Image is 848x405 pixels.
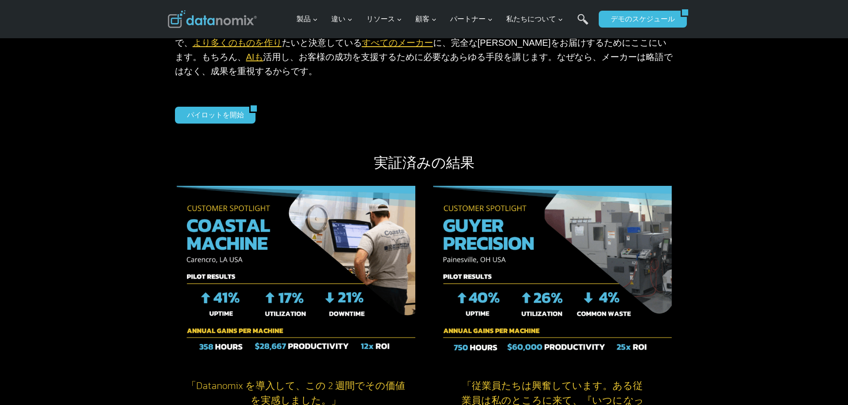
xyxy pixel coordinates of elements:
[175,107,250,124] a: パイロットを開始
[177,186,415,364] img: Datanomix 顧客沿岸機械パイロットの結果
[450,15,486,23] font: パートナー
[362,38,433,48] a: すべてのメーカー
[168,10,257,28] img: データノミックス
[129,198,187,205] font: に同意したことになります。
[71,198,80,205] a: 規約
[200,110,220,118] font: 州/地域
[193,38,282,48] a: より多くのものを作り
[200,37,223,45] font: 電話番号
[200,0,212,8] font: 苗字
[506,15,556,23] font: 私たちについて
[85,198,129,205] a: プライバシーポリシー
[296,15,311,23] font: 製品
[611,15,675,23] font: デモのスケジュール
[246,52,264,62] a: AIも
[175,52,673,76] font: 活用し、お客様の成功を支援するために必要なあらゆる手段を講じます。なぜなら、メーカーは略語ではなく、成果を重視するからです。
[282,38,362,48] font: たいと決意している
[293,5,594,34] nav: プライマリナビゲーション
[599,11,681,28] a: デモのスケジュール
[80,198,85,205] font: と
[331,15,345,23] font: 違い
[366,15,395,23] font: リソース
[374,152,475,173] font: 実証済みの結果
[415,15,430,23] font: 顧客
[187,111,244,119] font: パイロットを開始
